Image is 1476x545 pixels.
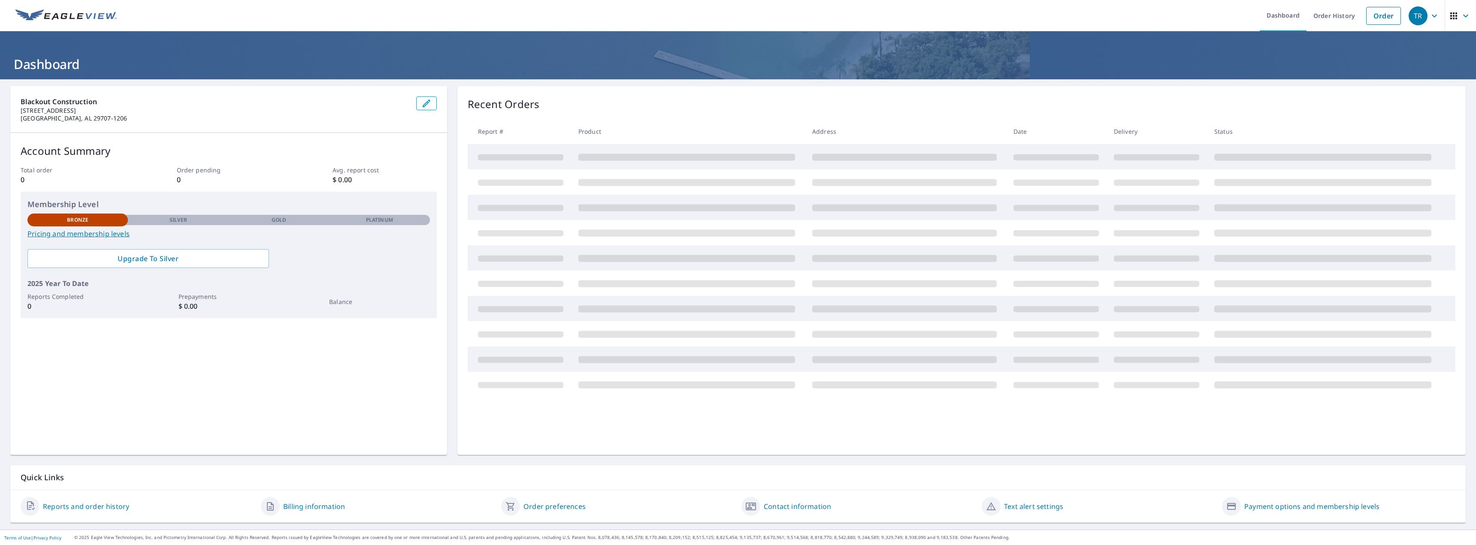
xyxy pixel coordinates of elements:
th: Address [805,119,1007,144]
a: Order [1366,7,1401,25]
p: Recent Orders [468,96,540,112]
p: 0 [177,175,281,185]
p: | [4,535,61,540]
p: Quick Links [21,472,1455,483]
img: EV Logo [15,9,117,22]
p: Reports Completed [27,292,128,301]
p: $ 0.00 [178,301,279,311]
p: Blackout construction [21,96,409,107]
a: Billing information [283,501,345,512]
p: Platinum [366,216,393,224]
a: Terms of Use [4,535,31,541]
a: Privacy Policy [33,535,61,541]
p: Account Summary [21,143,437,159]
p: Gold [272,216,286,224]
p: Bronze [67,216,88,224]
p: Prepayments [178,292,279,301]
p: Total order [21,166,124,175]
p: Avg. report cost [333,166,436,175]
a: Upgrade To Silver [27,249,269,268]
a: Reports and order history [43,501,129,512]
p: 0 [21,175,124,185]
th: Product [572,119,805,144]
th: Date [1007,119,1107,144]
p: [STREET_ADDRESS] [21,107,409,114]
p: Membership Level [27,199,430,210]
h1: Dashboard [10,55,1466,73]
th: Delivery [1107,119,1207,144]
p: Balance [329,297,429,306]
p: Order pending [177,166,281,175]
th: Status [1207,119,1441,144]
a: Contact information [764,501,831,512]
p: 0 [27,301,128,311]
p: Silver [169,216,188,224]
p: $ 0.00 [333,175,436,185]
div: TR [1409,6,1428,25]
span: Upgrade To Silver [34,254,262,263]
a: Order preferences [523,501,586,512]
th: Report # [468,119,572,144]
a: Pricing and membership levels [27,229,430,239]
p: [GEOGRAPHIC_DATA], AL 29707-1206 [21,114,409,122]
a: Payment options and membership levels [1244,501,1379,512]
a: Text alert settings [1004,501,1063,512]
p: 2025 Year To Date [27,278,430,289]
p: © 2025 Eagle View Technologies, Inc. and Pictometry International Corp. All Rights Reserved. Repo... [74,534,1472,541]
